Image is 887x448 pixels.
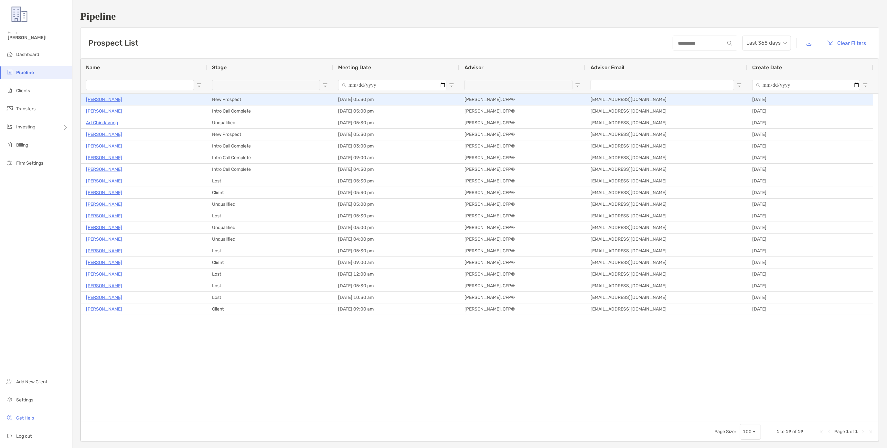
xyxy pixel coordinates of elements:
[747,187,873,198] div: [DATE]
[459,245,585,257] div: [PERSON_NAME], CFP®
[727,41,732,46] img: input icon
[16,142,28,148] span: Billing
[16,160,43,166] span: Firm Settings
[585,210,747,222] div: [EMAIL_ADDRESS][DOMAIN_NAME]
[86,305,122,313] p: [PERSON_NAME]
[16,379,47,385] span: Add New Client
[585,164,747,175] div: [EMAIL_ADDRESS][DOMAIN_NAME]
[585,245,747,257] div: [EMAIL_ADDRESS][DOMAIN_NAME]
[207,234,333,245] div: Unqualified
[575,82,580,88] button: Open Filter Menu
[585,234,747,245] div: [EMAIL_ADDRESS][DOMAIN_NAME]
[86,177,122,185] a: [PERSON_NAME]
[459,257,585,268] div: [PERSON_NAME], CFP®
[16,106,36,112] span: Transfers
[207,187,333,198] div: Client
[86,293,122,301] a: [PERSON_NAME]
[333,94,459,105] div: [DATE] 05:30 pm
[591,80,734,90] input: Advisor Email Filter Input
[846,429,849,434] span: 1
[207,94,333,105] div: New Prospect
[863,82,868,88] button: Open Filter Menu
[6,396,14,403] img: settings icon
[585,117,747,128] div: [EMAIL_ADDRESS][DOMAIN_NAME]
[207,140,333,152] div: Intro Call Complete
[459,268,585,280] div: [PERSON_NAME], CFP®
[8,3,31,26] img: Zoe Logo
[459,210,585,222] div: [PERSON_NAME], CFP®
[585,187,747,198] div: [EMAIL_ADDRESS][DOMAIN_NAME]
[747,222,873,233] div: [DATE]
[207,292,333,303] div: Lost
[86,107,122,115] a: [PERSON_NAME]
[333,105,459,117] div: [DATE] 05:00 pm
[86,282,122,290] p: [PERSON_NAME]
[585,199,747,210] div: [EMAIL_ADDRESS][DOMAIN_NAME]
[86,247,122,255] p: [PERSON_NAME]
[333,210,459,222] div: [DATE] 05:30 pm
[6,432,14,440] img: logout icon
[747,245,873,257] div: [DATE]
[585,280,747,291] div: [EMAIL_ADDRESS][DOMAIN_NAME]
[86,270,122,278] p: [PERSON_NAME]
[834,429,845,434] span: Page
[207,129,333,140] div: New Prospect
[747,117,873,128] div: [DATE]
[585,175,747,187] div: [EMAIL_ADDRESS][DOMAIN_NAME]
[333,164,459,175] div: [DATE] 04:30 pm
[16,124,35,130] span: Investing
[6,159,14,167] img: firm-settings icon
[86,224,122,232] p: [PERSON_NAME]
[780,429,785,434] span: to
[333,199,459,210] div: [DATE] 05:00 pm
[819,429,824,434] div: First Page
[459,152,585,163] div: [PERSON_NAME], CFP®
[86,258,122,267] a: [PERSON_NAME]
[207,268,333,280] div: Lost
[6,414,14,421] img: get-help icon
[333,222,459,233] div: [DATE] 03:00 pm
[338,64,371,71] span: Meeting Date
[16,52,39,57] span: Dashboard
[212,64,227,71] span: Stage
[16,397,33,403] span: Settings
[585,222,747,233] div: [EMAIL_ADDRESS][DOMAIN_NAME]
[86,154,122,162] a: [PERSON_NAME]
[86,130,122,138] a: [PERSON_NAME]
[16,433,32,439] span: Log out
[459,140,585,152] div: [PERSON_NAME], CFP®
[747,234,873,245] div: [DATE]
[333,245,459,257] div: [DATE] 05:30 pm
[747,94,873,105] div: [DATE]
[333,187,459,198] div: [DATE] 05:30 pm
[6,50,14,58] img: dashboard icon
[207,175,333,187] div: Lost
[591,64,624,71] span: Advisor Email
[459,199,585,210] div: [PERSON_NAME], CFP®
[459,117,585,128] div: [PERSON_NAME], CFP®
[459,187,585,198] div: [PERSON_NAME], CFP®
[797,429,803,434] span: 19
[86,142,122,150] p: [PERSON_NAME]
[585,152,747,163] div: [EMAIL_ADDRESS][DOMAIN_NAME]
[86,119,118,127] a: Art Chindavong
[6,68,14,76] img: pipeline icon
[747,164,873,175] div: [DATE]
[743,429,752,434] div: 100
[86,235,122,243] a: [PERSON_NAME]
[86,200,122,208] p: [PERSON_NAME]
[207,257,333,268] div: Client
[459,175,585,187] div: [PERSON_NAME], CFP®
[860,429,866,434] div: Next Page
[855,429,858,434] span: 1
[752,80,860,90] input: Create Date Filter Input
[459,234,585,245] div: [PERSON_NAME], CFP®
[86,212,122,220] a: [PERSON_NAME]
[747,292,873,303] div: [DATE]
[747,303,873,315] div: [DATE]
[6,377,14,385] img: add_new_client icon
